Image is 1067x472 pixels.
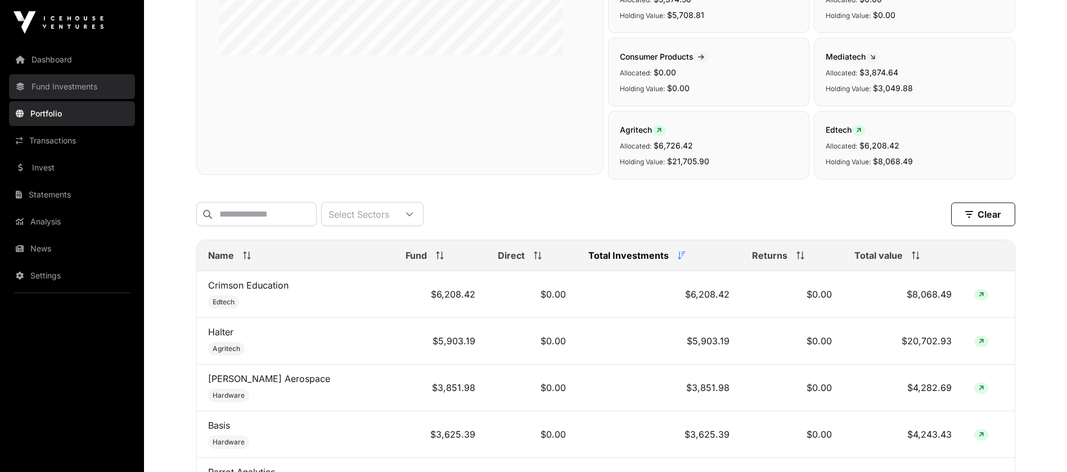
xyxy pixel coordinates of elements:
span: Holding Value: [620,11,665,20]
span: Allocated: [620,142,651,150]
img: Icehouse Ventures Logo [13,11,103,34]
span: Allocated: [826,69,857,77]
span: $0.00 [667,83,690,93]
span: Allocated: [826,142,857,150]
span: Holding Value: [620,158,665,166]
span: Agritech [620,125,666,134]
a: News [9,236,135,261]
td: $0.00 [741,365,843,411]
a: Portfolio [9,101,135,126]
td: $0.00 [741,318,843,365]
span: Holding Value: [826,158,871,166]
a: Basis [208,420,230,431]
span: Total Investments [588,249,669,262]
a: Settings [9,263,135,288]
a: Analysis [9,209,135,234]
span: $6,208.42 [859,141,899,150]
span: Agritech [213,344,240,353]
td: $3,625.39 [577,411,741,458]
td: $20,702.93 [843,318,963,365]
span: Hardware [213,438,245,447]
span: Edtech [213,298,235,307]
span: Fund [406,249,427,262]
td: $0.00 [741,271,843,318]
span: Direct [498,249,525,262]
td: $0.00 [487,318,577,365]
span: Holding Value: [826,84,871,93]
span: Holding Value: [826,11,871,20]
span: Hardware [213,391,245,400]
span: Consumer Products [620,52,709,61]
a: [PERSON_NAME] Aerospace [208,373,330,384]
span: $6,726.42 [654,141,693,150]
span: Allocated: [620,69,651,77]
span: Edtech [826,125,866,134]
span: Total value [854,249,903,262]
span: $21,705.90 [667,156,709,166]
a: Fund Investments [9,74,135,99]
td: $6,208.42 [394,271,487,318]
a: Invest [9,155,135,180]
td: $8,068.49 [843,271,963,318]
td: $6,208.42 [577,271,741,318]
div: Select Sectors [322,203,396,226]
span: $3,049.88 [873,83,913,93]
span: Returns [752,249,787,262]
td: $3,851.98 [394,365,487,411]
span: $5,708.81 [667,10,704,20]
td: $0.00 [487,271,577,318]
span: Mediatech [826,52,880,61]
td: $0.00 [741,411,843,458]
span: Holding Value: [620,84,665,93]
td: $3,625.39 [394,411,487,458]
span: $0.00 [654,68,676,77]
button: Clear [951,203,1015,226]
span: $3,874.64 [859,68,898,77]
a: Dashboard [9,47,135,72]
span: $8,068.49 [873,156,913,166]
td: $0.00 [487,411,577,458]
a: Crimson Education [208,280,289,291]
td: $4,243.43 [843,411,963,458]
td: $5,903.19 [577,318,741,365]
span: Name [208,249,234,262]
a: Transactions [9,128,135,153]
a: Halter [208,326,233,338]
iframe: Chat Widget [1011,418,1067,472]
td: $0.00 [487,365,577,411]
a: Statements [9,182,135,207]
td: $4,282.69 [843,365,963,411]
td: $3,851.98 [577,365,741,411]
td: $5,903.19 [394,318,487,365]
span: $0.00 [873,10,895,20]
